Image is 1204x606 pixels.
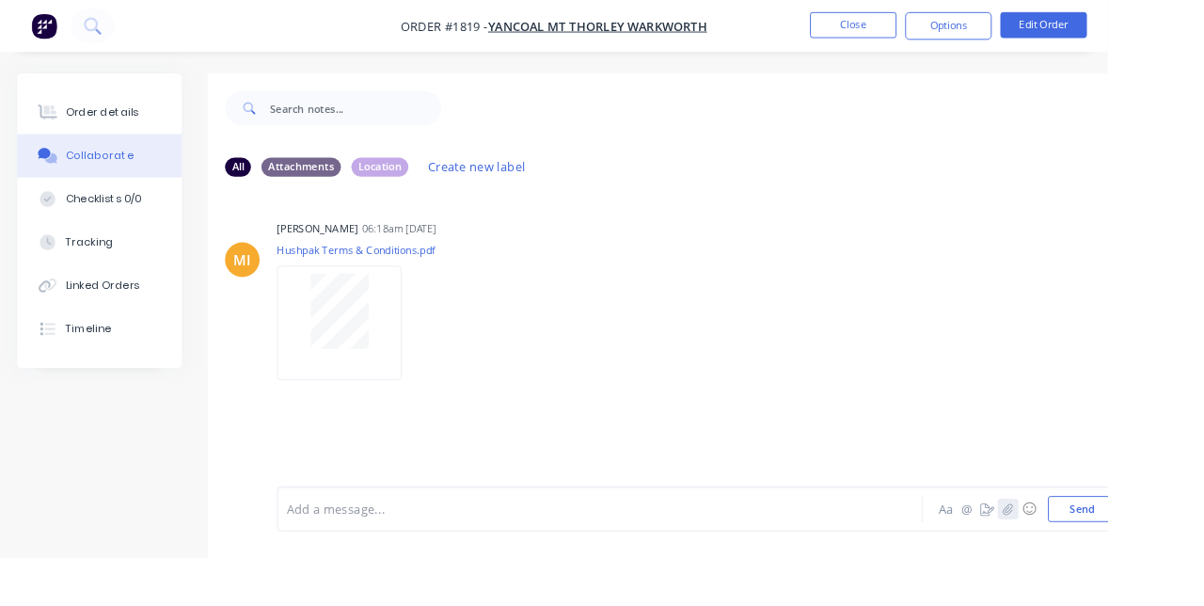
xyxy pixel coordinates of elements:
[393,241,474,258] div: 06:18am [DATE]
[1087,13,1181,41] button: Edit Order
[984,13,1078,43] button: Options
[382,171,444,192] div: Location
[19,287,198,334] button: Linked Orders
[301,263,473,279] p: Hushpak Terms & Conditions.pdf
[19,240,198,287] button: Tracking
[19,146,198,193] button: Collaborate
[34,14,62,42] img: Factory
[455,168,581,194] button: Create new label
[284,171,371,192] div: Attachments
[880,13,974,41] button: Close
[71,161,146,178] div: Collaborate
[71,208,154,225] div: Checklists 0/0
[19,99,198,146] button: Order details
[436,20,531,38] span: Order #1819 -
[71,349,121,366] div: Timeline
[71,255,123,272] div: Tracking
[245,171,273,192] div: All
[254,271,273,294] div: MI
[1017,542,1039,565] button: Aa
[293,99,480,136] input: Search notes...
[301,241,389,258] div: [PERSON_NAME]
[1039,542,1062,565] button: @
[19,334,198,381] button: Timeline
[71,114,151,131] div: Order details
[531,20,768,38] a: Yancoal Mt Thorley Warkworth
[71,302,152,319] div: Linked Orders
[19,193,198,240] button: Checklists 0/0
[1107,542,1130,565] button: ☺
